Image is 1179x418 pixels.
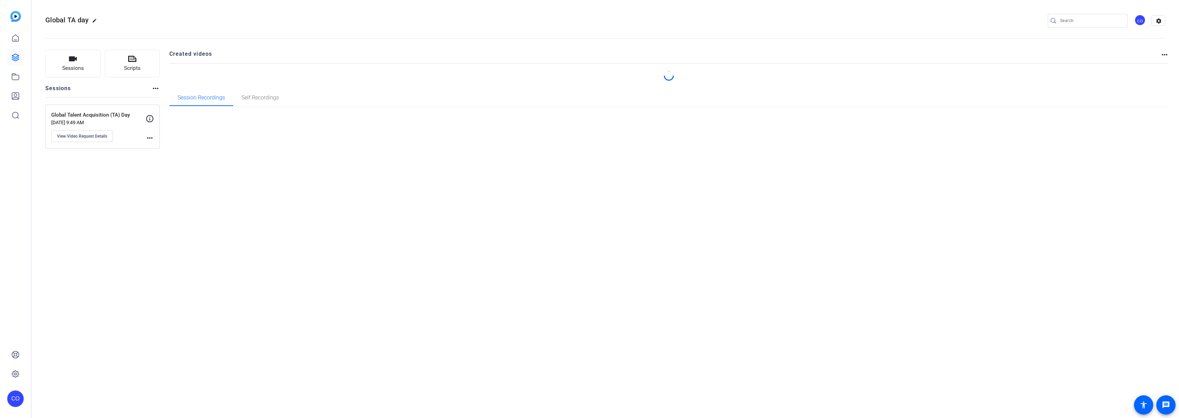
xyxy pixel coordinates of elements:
[45,16,89,24] span: Global TA day
[1060,17,1122,25] input: Search
[7,390,24,407] div: CO
[105,50,160,77] button: Scripts
[124,64,141,72] span: Scripts
[1162,401,1170,409] mat-icon: message
[62,64,84,72] span: Sessions
[92,18,100,26] mat-icon: edit
[242,95,279,100] span: Self Recordings
[45,50,101,77] button: Sessions
[151,84,160,93] mat-icon: more_horiz
[45,84,71,97] h2: Sessions
[51,130,113,142] button: View Video Request Details
[146,134,154,142] mat-icon: more_horiz
[178,95,225,100] span: Session Recordings
[51,120,146,125] p: [DATE] 9:49 AM
[10,11,21,22] img: blue-gradient.svg
[1134,14,1146,26] ngx-avatar: Ciara Ocasio
[1152,16,1166,26] mat-icon: settings
[1160,51,1169,59] mat-icon: more_horiz
[1139,401,1148,409] mat-icon: accessibility
[169,50,1161,63] h2: Created videos
[1134,14,1146,26] div: CO
[51,111,146,119] p: Global Talent Acquisition (TA) Day
[57,133,107,139] span: View Video Request Details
